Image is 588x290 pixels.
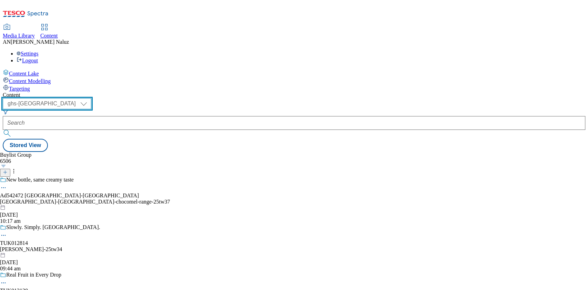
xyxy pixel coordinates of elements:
[3,69,585,77] a: Content Lake
[11,39,69,45] span: [PERSON_NAME] Naluz
[6,224,100,230] div: Slowly. Simply. [GEOGRAPHIC_DATA].
[9,78,51,84] span: Content Modelling
[3,139,48,152] button: Stored View
[40,33,58,39] span: Content
[3,39,11,45] span: AN
[3,109,8,115] svg: Search Filters
[9,86,30,92] span: Targeting
[3,92,585,98] div: Content
[3,84,585,92] a: Targeting
[17,51,39,56] a: Settings
[6,177,74,183] div: New bottle, same creamy taste
[6,272,61,278] div: Real Fruit in Every Drop
[3,33,35,39] span: Media Library
[3,77,585,84] a: Content Modelling
[40,24,58,39] a: Content
[9,71,39,76] span: Content Lake
[3,116,585,130] input: Search
[3,24,35,39] a: Media Library
[17,58,38,63] a: Logout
